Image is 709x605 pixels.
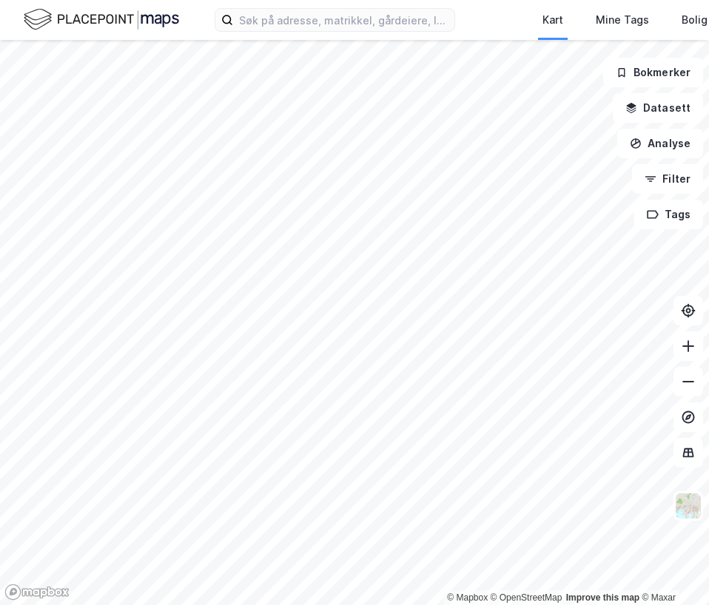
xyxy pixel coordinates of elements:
[596,11,649,29] div: Mine Tags
[4,584,70,601] a: Mapbox homepage
[674,492,702,520] img: Z
[566,592,639,603] a: Improve this map
[632,164,703,194] button: Filter
[634,200,703,229] button: Tags
[233,9,454,31] input: Søk på adresse, matrikkel, gårdeiere, leietakere eller personer
[491,592,562,603] a: OpenStreetMap
[682,11,708,29] div: Bolig
[447,592,488,603] a: Mapbox
[603,58,703,87] button: Bokmerker
[613,93,703,123] button: Datasett
[635,534,709,605] iframe: Chat Widget
[617,129,703,158] button: Analyse
[635,534,709,605] div: Kontrollprogram for chat
[542,11,563,29] div: Kart
[24,7,179,33] img: logo.f888ab2527a4732fd821a326f86c7f29.svg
